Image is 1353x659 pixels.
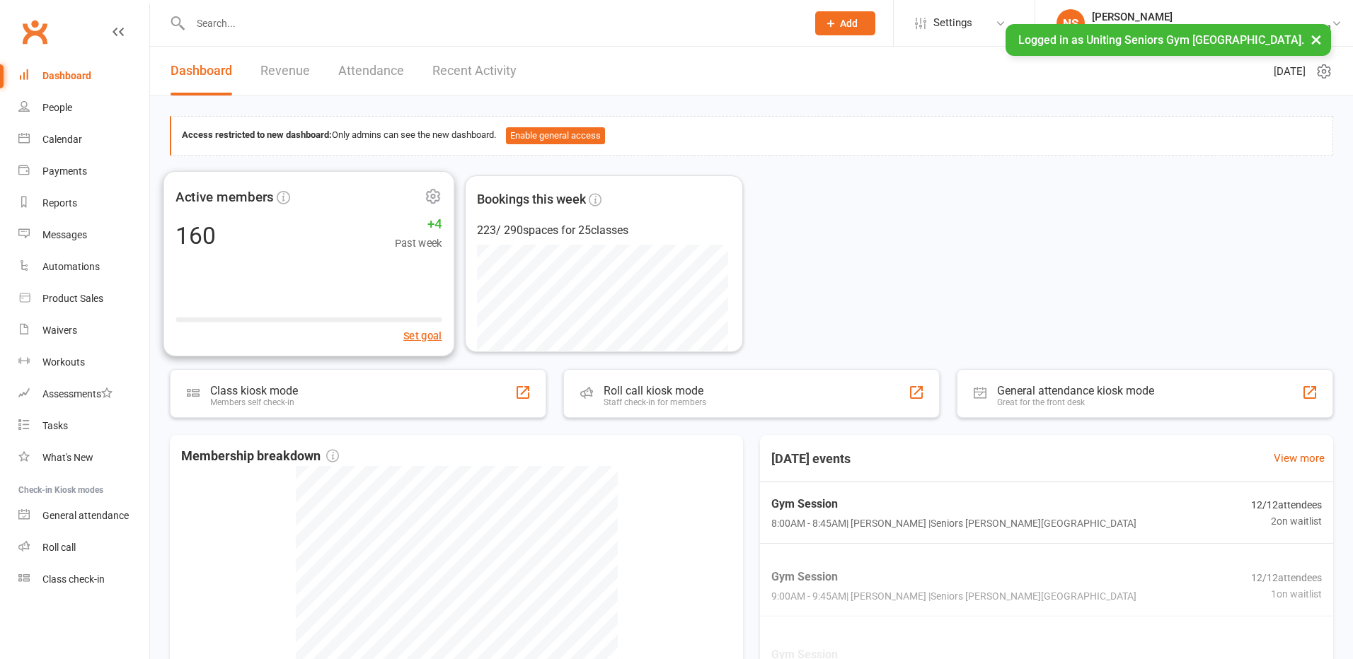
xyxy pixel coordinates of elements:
div: Only admins can see the new dashboard. [182,127,1322,144]
span: Membership breakdown [181,446,339,467]
a: Recent Activity [432,47,517,95]
span: Logged in as Uniting Seniors Gym [GEOGRAPHIC_DATA]. [1018,33,1304,47]
div: 223 / 290 spaces for 25 classes [477,221,731,240]
div: Automations [42,261,100,272]
a: Reports [18,187,149,219]
div: Assessments [42,388,113,400]
a: Payments [18,156,149,187]
div: Roll call kiosk mode [604,384,706,397]
button: × [1303,24,1329,54]
div: Members self check-in [210,397,298,407]
a: General attendance kiosk mode [18,500,149,532]
a: What's New [18,442,149,474]
span: Past week [395,234,442,250]
div: Dashboard [42,70,91,81]
div: Messages [42,229,87,240]
a: People [18,92,149,124]
a: Dashboard [171,47,232,95]
div: Uniting Seniors [PERSON_NAME][GEOGRAPHIC_DATA] [1092,23,1331,36]
a: Class kiosk mode [18,564,149,595]
a: Attendance [338,47,404,95]
a: Calendar [18,124,149,156]
a: Tasks [18,410,149,442]
a: Clubworx [17,14,52,49]
div: Workouts [42,356,85,368]
span: 12 / 12 attendees [1251,498,1322,513]
div: Tasks [42,420,68,431]
button: Enable general access [506,127,605,144]
div: Class check-in [42,573,105,585]
a: Assessments [18,378,149,410]
div: [PERSON_NAME] [1092,11,1331,23]
span: 2 on waitlist [1251,513,1322,529]
span: Gym Session [771,495,1136,513]
div: Class kiosk mode [210,384,298,397]
button: Set goal [403,327,442,343]
span: +4 [395,213,442,234]
div: NS [1057,9,1085,37]
h3: [DATE] events [760,446,862,472]
a: Waivers [18,315,149,346]
a: Dashboard [18,60,149,92]
a: Workouts [18,346,149,378]
button: Add [815,11,875,35]
div: Waivers [42,325,77,336]
div: General attendance kiosk mode [997,384,1154,397]
div: General attendance [42,510,129,521]
a: Messages [18,219,149,251]
span: Settings [933,7,972,39]
div: Roll call [42,542,76,553]
div: Staff check-in for members [604,397,706,407]
div: People [42,102,72,113]
div: What's New [42,452,93,463]
span: [DATE] [1274,63,1306,80]
span: 12 / 12 attendees [1251,571,1322,586]
span: Add [840,18,858,29]
a: Roll call [18,532,149,564]
input: Search... [186,13,797,33]
span: 8:00AM - 8:45AM | [PERSON_NAME] | Seniors [PERSON_NAME][GEOGRAPHIC_DATA] [771,516,1136,532]
a: Automations [18,251,149,283]
strong: Access restricted to new dashboard: [182,129,332,140]
span: Gym Session [771,568,1136,586]
a: View more [1274,450,1325,467]
span: 1 on waitlist [1251,586,1322,602]
span: Bookings this week [477,189,586,210]
a: Product Sales [18,283,149,315]
span: Active members [175,186,273,207]
div: Calendar [42,134,82,145]
div: 160 [175,223,216,247]
div: Product Sales [42,293,103,304]
div: Reports [42,197,77,209]
a: Revenue [260,47,310,95]
div: Payments [42,165,87,177]
div: Great for the front desk [997,397,1154,407]
span: 9:00AM - 9:45AM | [PERSON_NAME] | Seniors [PERSON_NAME][GEOGRAPHIC_DATA] [771,589,1136,605]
